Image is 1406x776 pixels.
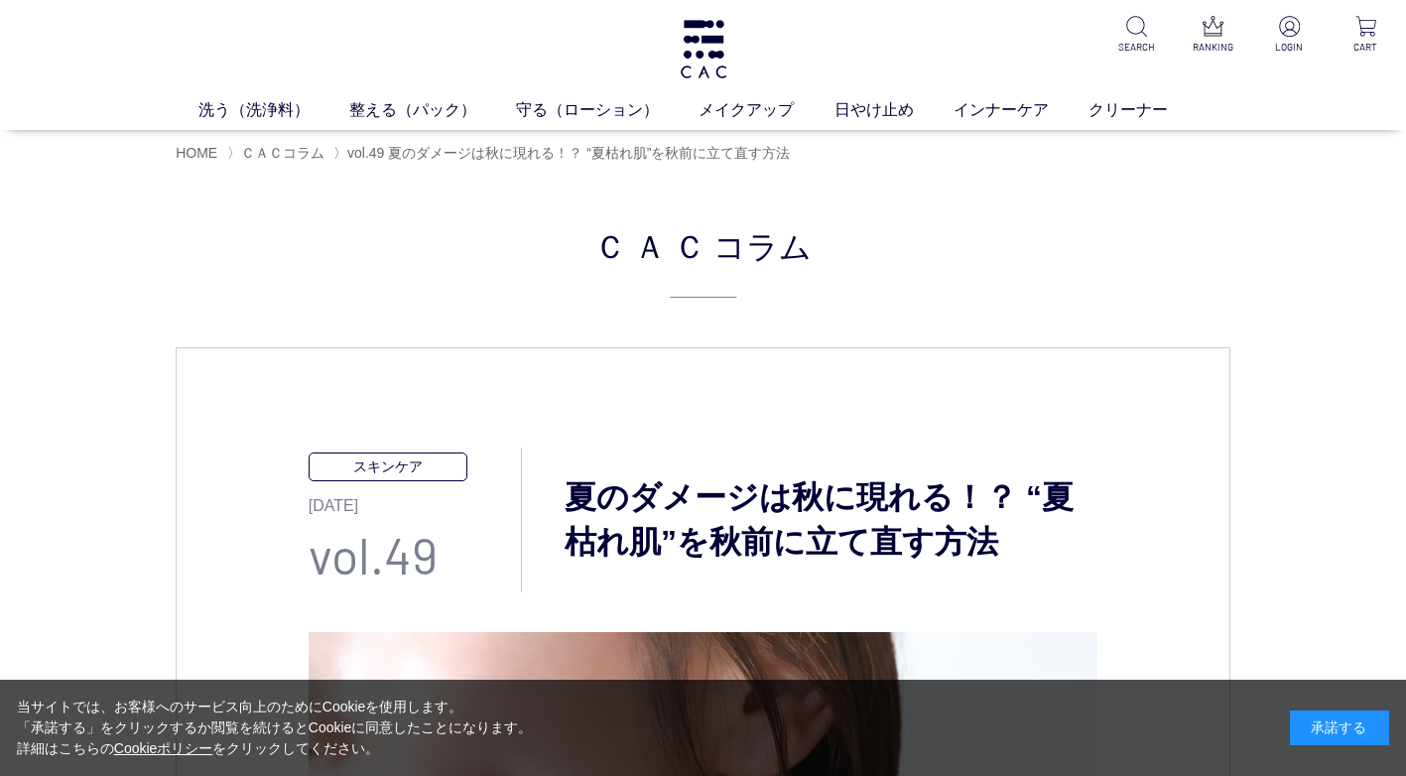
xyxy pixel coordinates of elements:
[17,697,533,759] div: 当サイトでは、お客様へのサービス向上のためにCookieを使用します。 「承諾する」をクリックするか閲覧を続けるとCookieに同意したことになります。 詳細はこちらの をクリックしてください。
[176,145,217,161] a: HOME
[834,98,954,122] a: 日やけ止め
[1189,40,1237,55] p: RANKING
[1342,16,1390,55] a: CART
[1265,40,1314,55] p: LOGIN
[522,475,1098,565] h3: 夏のダメージは秋に現れる！？ “夏枯れ肌”を秋前に立て直す方法
[241,145,324,161] a: ＣＡＣコラム
[176,221,1230,298] h2: ＣＡＣ
[309,481,521,518] p: [DATE]
[198,98,349,122] a: 洗う（洗浄料）
[1088,98,1208,122] a: クリーナー
[309,453,467,481] p: スキンケア
[309,518,521,592] p: vol.49
[954,98,1088,122] a: インナーケア
[333,144,795,163] li: 〉
[227,144,329,163] li: 〉
[713,221,812,269] span: コラム
[1290,711,1389,745] div: 承諾する
[1342,40,1390,55] p: CART
[349,98,516,122] a: 整える（パック）
[678,20,729,78] img: logo
[1112,16,1161,55] a: SEARCH
[1112,40,1161,55] p: SEARCH
[516,98,699,122] a: 守る（ローション）
[1189,16,1237,55] a: RANKING
[114,740,213,756] a: Cookieポリシー
[347,145,790,161] span: vol.49 夏のダメージは秋に現れる！？ “夏枯れ肌”を秋前に立て直す方法
[699,98,833,122] a: メイクアップ
[1265,16,1314,55] a: LOGIN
